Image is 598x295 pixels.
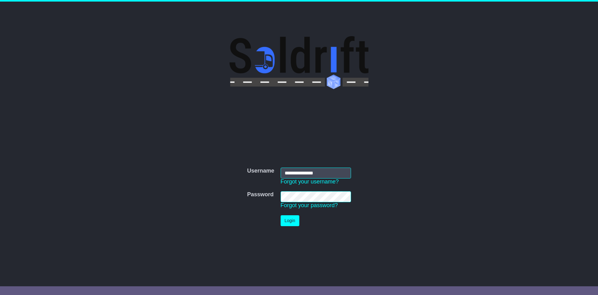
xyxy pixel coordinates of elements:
label: Username [247,168,274,174]
button: Login [281,215,299,226]
a: Forgot your password? [281,202,338,208]
a: Forgot your username? [281,178,339,185]
label: Password [247,191,273,198]
img: Soldrift Pty Ltd [230,36,368,89]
